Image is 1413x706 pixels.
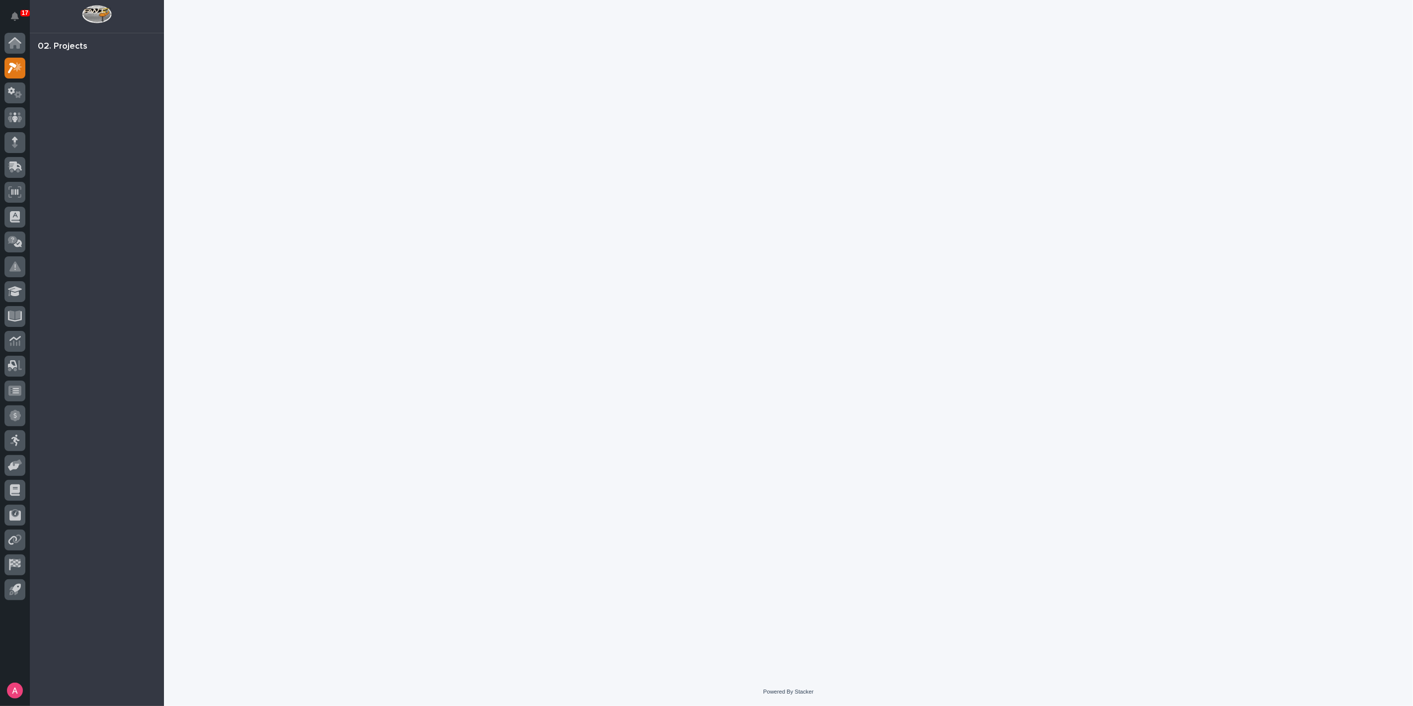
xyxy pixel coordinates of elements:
a: Powered By Stacker [763,689,813,695]
div: 02. Projects [38,41,87,52]
div: Notifications17 [12,12,25,28]
img: Workspace Logo [82,5,111,23]
p: 17 [22,9,28,16]
button: users-avatar [4,680,25,701]
button: Notifications [4,6,25,27]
